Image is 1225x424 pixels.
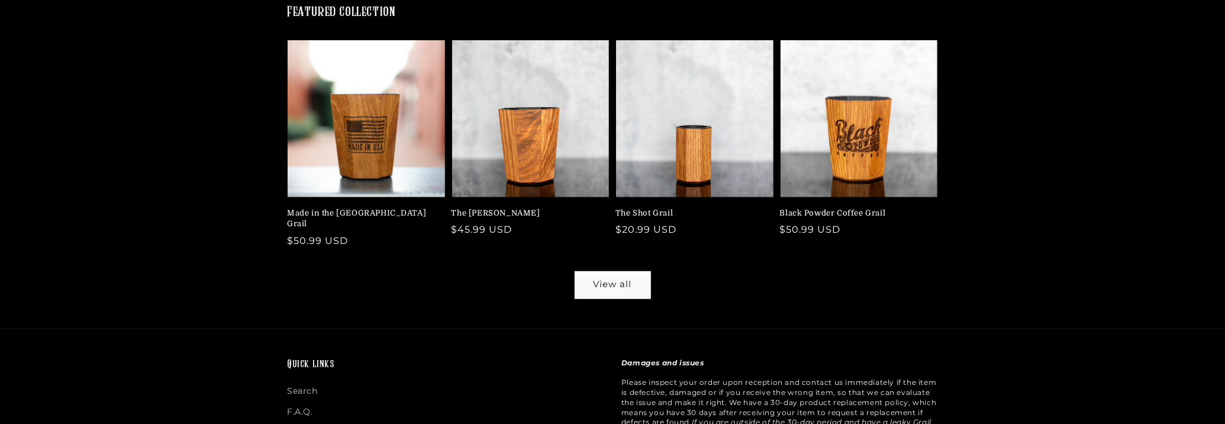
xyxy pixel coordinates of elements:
a: Search [287,384,318,401]
a: Made in the [GEOGRAPHIC_DATA] Grail [287,208,439,229]
h2: Quick links [287,358,604,372]
a: The Shot Grail [615,208,767,219]
strong: Damages and issues [621,358,704,367]
h2: Featured collection [287,4,395,22]
a: The [PERSON_NAME] [452,208,603,219]
a: Black Powder Coffee Grail [780,208,931,219]
a: View all products in the All collection [575,272,650,298]
a: F.A.Q. [287,401,313,422]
